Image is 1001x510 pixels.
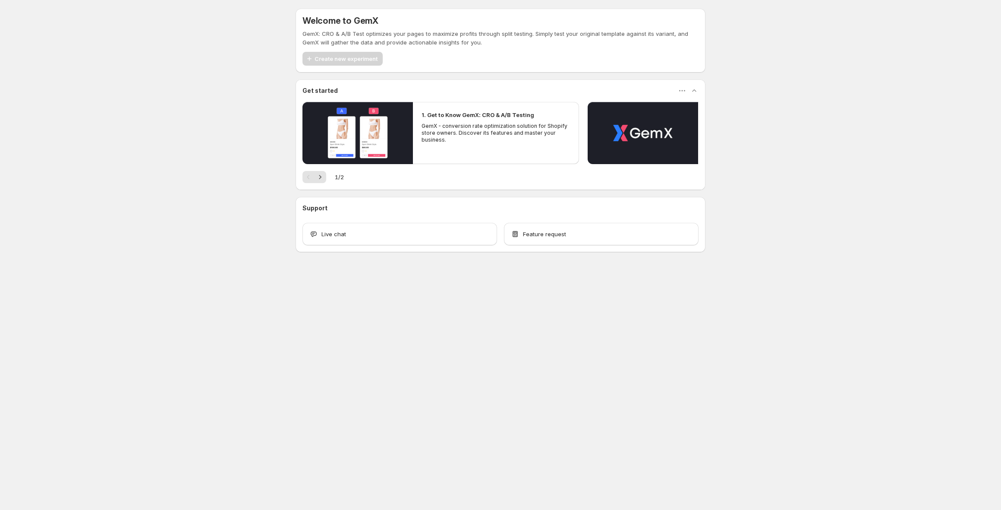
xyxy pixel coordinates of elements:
button: Next [314,171,326,183]
button: Play video [588,102,698,164]
span: Live chat [321,230,346,238]
button: Play video [302,102,413,164]
p: GemX: CRO & A/B Test optimizes your pages to maximize profits through split testing. Simply test ... [302,29,699,47]
nav: Pagination [302,171,326,183]
h2: 1. Get to Know GemX: CRO & A/B Testing [422,111,534,119]
span: 1 / 2 [335,173,344,181]
h5: Welcome to GemX [302,16,378,26]
span: Feature request [523,230,566,238]
h3: Get started [302,86,338,95]
p: GemX - conversion rate optimization solution for Shopify store owners. Discover its features and ... [422,123,570,143]
h3: Support [302,204,327,212]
